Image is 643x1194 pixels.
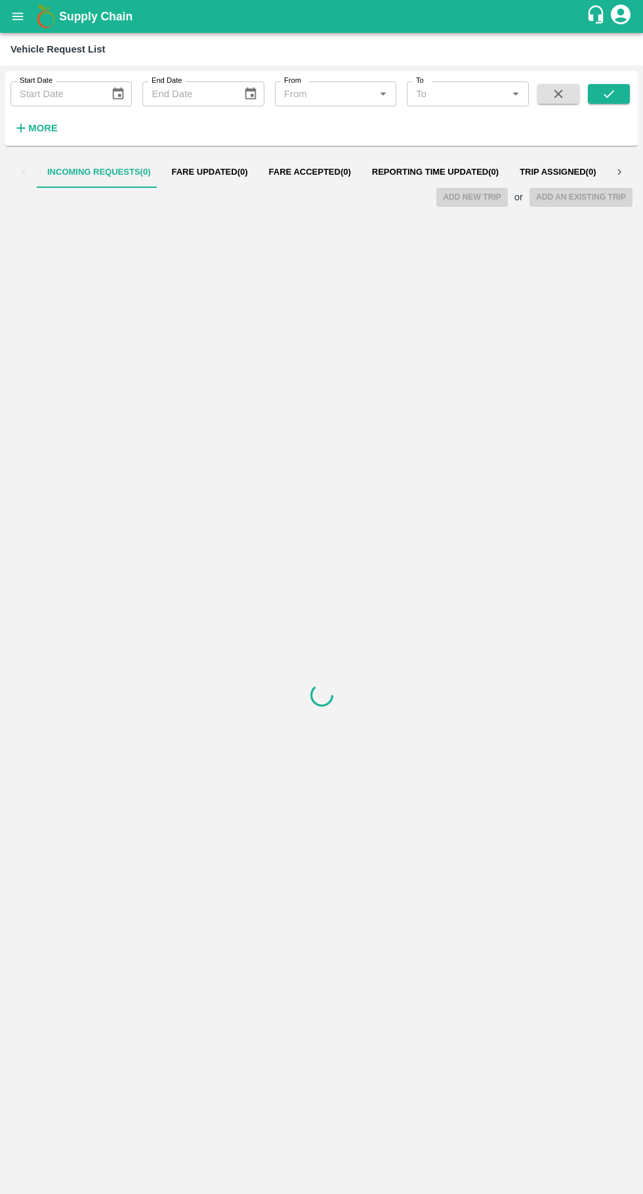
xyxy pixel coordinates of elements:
div: account of current user [609,3,633,30]
span: Trip Assigned ( 0 ) [520,167,596,177]
span: Fare Updated ( 0 ) [172,167,248,177]
a: Supply Chain [59,7,586,26]
button: Open [507,85,524,102]
h2: or [508,192,529,202]
label: To [416,76,424,86]
button: open drawer [3,1,33,32]
span: Incoming Requests ( 0 ) [47,167,151,177]
button: More [10,117,61,139]
input: End Date [142,81,232,106]
button: Choose date [238,81,263,106]
span: Reporting Time Updated ( 0 ) [372,167,499,177]
span: Fare Accepted ( 0 ) [269,167,351,177]
input: From [279,85,371,102]
div: Vehicle Request List [10,41,105,58]
strong: More [28,123,58,133]
button: Open [375,85,392,102]
label: End Date [152,76,182,86]
button: Choose date [106,81,131,106]
input: To [411,85,503,102]
label: Start Date [20,76,52,86]
img: logo [33,3,59,30]
div: customer-support [586,5,609,28]
b: Supply Chain [59,10,133,23]
input: Start Date [10,81,100,106]
label: From [284,76,301,86]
